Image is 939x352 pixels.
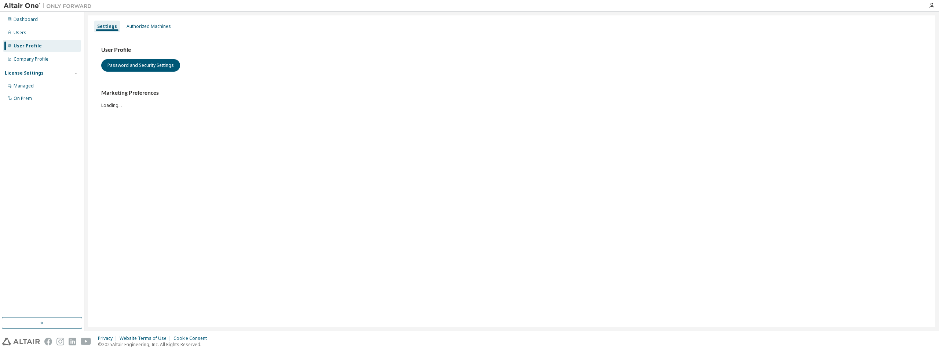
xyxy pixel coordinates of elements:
[101,59,180,72] button: Password and Security Settings
[14,56,48,62] div: Company Profile
[120,335,173,341] div: Website Terms of Use
[56,338,64,345] img: instagram.svg
[101,89,922,108] div: Loading...
[5,70,44,76] div: License Settings
[127,24,171,29] div: Authorized Machines
[81,338,91,345] img: youtube.svg
[14,83,34,89] div: Managed
[14,30,26,36] div: Users
[44,338,52,345] img: facebook.svg
[14,17,38,22] div: Dashboard
[97,24,117,29] div: Settings
[101,89,922,97] h3: Marketing Preferences
[98,335,120,341] div: Privacy
[4,2,95,10] img: Altair One
[2,338,40,345] img: altair_logo.svg
[69,338,76,345] img: linkedin.svg
[14,96,32,101] div: On Prem
[173,335,211,341] div: Cookie Consent
[98,341,211,348] p: © 2025 Altair Engineering, Inc. All Rights Reserved.
[14,43,42,49] div: User Profile
[101,46,922,54] h3: User Profile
